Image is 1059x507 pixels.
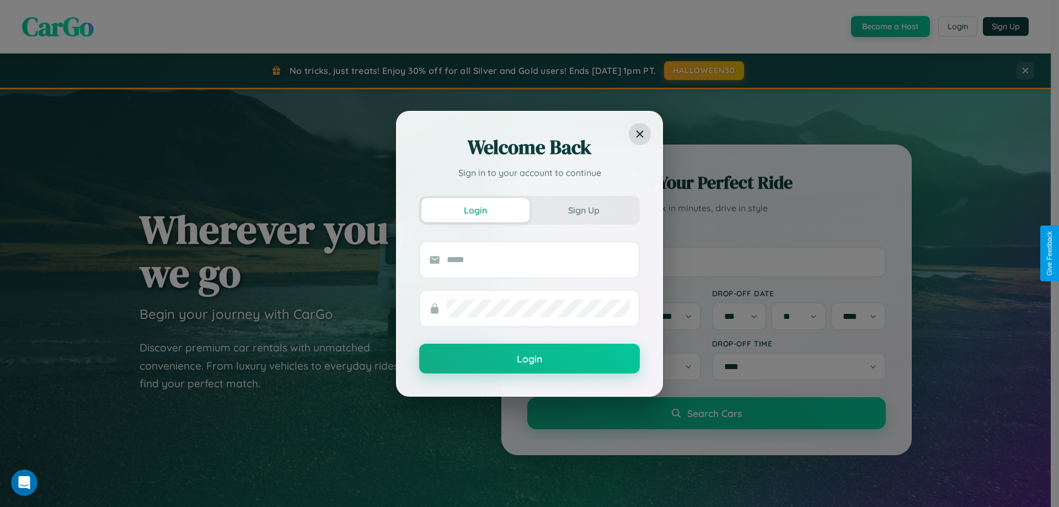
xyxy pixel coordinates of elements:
[11,469,38,496] iframe: Intercom live chat
[1046,231,1053,276] div: Give Feedback
[421,198,529,222] button: Login
[419,166,640,179] p: Sign in to your account to continue
[529,198,638,222] button: Sign Up
[419,344,640,373] button: Login
[419,134,640,161] h2: Welcome Back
